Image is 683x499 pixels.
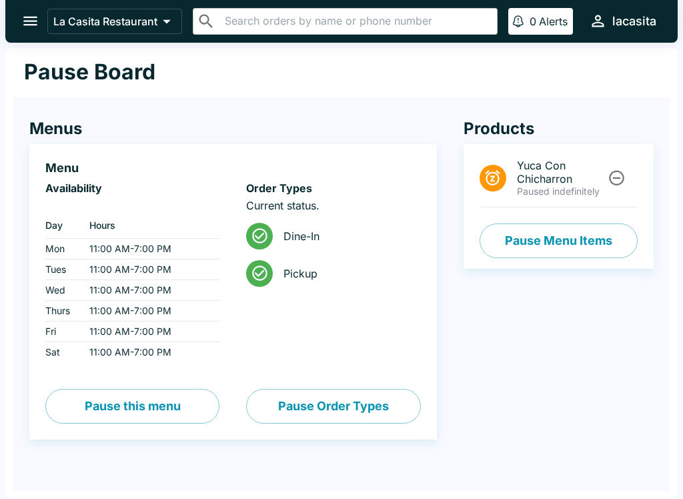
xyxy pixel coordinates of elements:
[79,260,219,280] td: 11:00 AM - 7:00 PM
[604,165,629,190] button: Unpause
[45,199,219,212] p: ‏
[283,267,410,280] span: Pickup
[47,9,182,34] button: La Casita Restaurant
[24,59,155,85] h1: Pause Board
[246,389,420,424] button: Pause Order Types
[45,280,79,301] td: Wed
[79,239,219,260] td: 11:00 AM - 7:00 PM
[79,322,219,342] td: 11:00 AM - 7:00 PM
[45,181,219,195] h6: Availability
[464,119,654,139] h4: Products
[246,181,420,195] h6: Order Types
[584,7,662,35] button: lacasita
[517,185,606,197] p: Paused indefinitely
[45,212,79,239] th: Day
[530,15,536,28] p: 0
[79,301,219,322] td: 11:00 AM - 7:00 PM
[45,389,219,424] button: Pause this menu
[221,12,492,31] input: Search orders by name or phone number
[283,229,410,243] span: Dine-In
[45,239,79,260] td: Mon
[45,260,79,280] td: Tues
[45,322,79,342] td: Fri
[79,280,219,301] td: 11:00 AM - 7:00 PM
[612,13,656,29] div: lacasita
[246,199,420,212] p: Current status.
[45,301,79,322] td: Thurs
[13,4,47,38] button: open drawer
[539,15,568,28] p: Alerts
[79,342,219,363] td: 11:00 AM - 7:00 PM
[29,119,437,139] h4: Menus
[480,223,638,258] button: Pause Menu Items
[53,15,157,28] p: La Casita Restaurant
[79,212,219,239] th: Hours
[517,159,606,185] span: Yuca Con Chicharron
[45,342,79,363] td: Sat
